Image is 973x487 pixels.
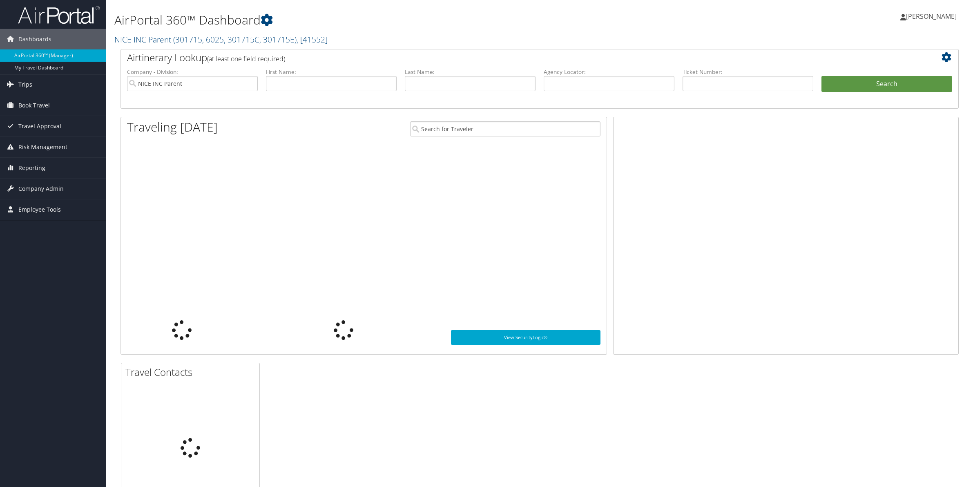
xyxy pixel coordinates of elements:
span: [PERSON_NAME] [906,12,957,21]
label: Last Name: [405,68,536,76]
h1: Traveling [DATE] [127,118,218,136]
label: Ticket Number: [683,68,813,76]
span: Trips [18,74,32,95]
button: Search [821,76,952,92]
span: Dashboards [18,29,51,49]
span: Risk Management [18,137,67,157]
label: First Name: [266,68,397,76]
label: Company - Division: [127,68,258,76]
span: , [ 41552 ] [297,34,328,45]
span: (at least one field required) [207,54,285,63]
h2: Travel Contacts [125,365,259,379]
input: Search for Traveler [410,121,600,136]
label: Agency Locator: [544,68,674,76]
span: Company Admin [18,179,64,199]
a: NICE INC Parent [114,34,328,45]
span: Reporting [18,158,45,178]
img: airportal-logo.png [18,5,100,25]
h2: Airtinerary Lookup [127,51,882,65]
a: [PERSON_NAME] [900,4,965,29]
span: Travel Approval [18,116,61,136]
a: View SecurityLogic® [451,330,600,345]
h1: AirPortal 360™ Dashboard [114,11,681,29]
span: Employee Tools [18,199,61,220]
span: Book Travel [18,95,50,116]
span: ( 301715, 6025, 301715C, 301715E ) [173,34,297,45]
